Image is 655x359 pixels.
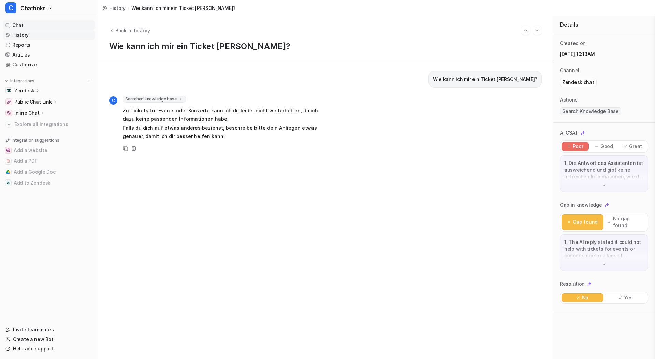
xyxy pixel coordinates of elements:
p: Poor [573,143,583,150]
p: No [582,294,588,301]
p: Created on [560,40,586,47]
span: History [109,4,126,12]
p: Channel [560,67,579,74]
span: Searched knowledge base [123,96,186,103]
img: down-arrow [602,183,607,188]
p: Integration suggestions [12,137,59,143]
img: Add to Zendesk [6,181,10,185]
span: Wie kann ich mir ein Ticket [PERSON_NAME]? [131,4,236,12]
p: 1. The AI reply stated it could not help with tickets for events or concerts due to a lack of inf... [564,239,644,259]
p: [DATE] 10:13AM [560,51,648,58]
p: Zu Tickets für Events oder Konzerte kann ich dir leider nicht weiterhelfen, da ich dazu keine pas... [123,107,322,123]
p: Gap found [573,219,598,225]
img: explore all integrations [5,121,12,128]
img: Add a website [6,148,10,152]
span: C [5,2,16,13]
p: Gap in knowledge [560,202,602,208]
button: Add a websiteAdd a website [3,145,95,156]
a: Create a new Bot [3,334,95,344]
p: Zendesk [14,87,34,94]
p: Resolution [560,281,585,287]
p: Actions [560,96,578,103]
img: Next session [535,27,540,33]
img: Zendesk [7,89,11,93]
a: Explore all integrations [3,120,95,129]
button: Add to ZendeskAdd to Zendesk [3,177,95,188]
a: Chat [3,20,95,30]
span: / [128,4,129,12]
p: Integrations [10,78,34,84]
p: Great [629,143,642,150]
a: Reports [3,40,95,50]
a: Invite teammates [3,325,95,334]
p: Wie kann ich mir ein Ticket [PERSON_NAME]? [433,75,537,83]
span: Chatboks [20,3,46,13]
p: Yes [624,294,632,301]
a: Articles [3,50,95,60]
button: Integrations [3,78,37,84]
p: AI CSAT [560,129,578,136]
img: expand menu [4,79,9,83]
span: Back to history [115,27,150,34]
p: No gap found [613,215,643,229]
img: Public Chat Link [7,100,11,104]
p: Public Chat Link [14,98,52,105]
p: Inline Chat [14,110,40,116]
img: Previous session [523,27,528,33]
button: Add a Google DocAdd a Google Doc [3,167,95,177]
a: History [3,30,95,40]
p: Falls du dich auf etwas anderes beziehst, beschreibe bitte dein Anliegen etwas genauer, damit ich... [123,124,322,140]
span: Search Knowledge Base [560,107,621,115]
button: Back to history [109,27,150,34]
button: Add a PDFAdd a PDF [3,156,95,167]
span: C [109,96,117,105]
p: Good [600,143,613,150]
a: Help and support [3,344,95,354]
p: 1. Die Antwort des Assistenten ist ausweichend und gibt keine hilfreichen Informationen, wie der ... [564,160,644,180]
button: Go to next session [533,26,542,35]
h1: Wie kann ich mir ein Ticket [PERSON_NAME]? [109,42,542,51]
div: Details [553,16,655,33]
span: Explore all integrations [14,119,92,130]
img: Inline Chat [7,111,11,115]
img: down-arrow [602,262,607,267]
img: Add a PDF [6,159,10,163]
a: History [102,4,126,12]
p: Zendesk chat [562,79,594,86]
img: menu_add.svg [87,79,91,83]
img: Add a Google Doc [6,170,10,174]
button: Go to previous session [521,26,530,35]
a: Customize [3,60,95,69]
